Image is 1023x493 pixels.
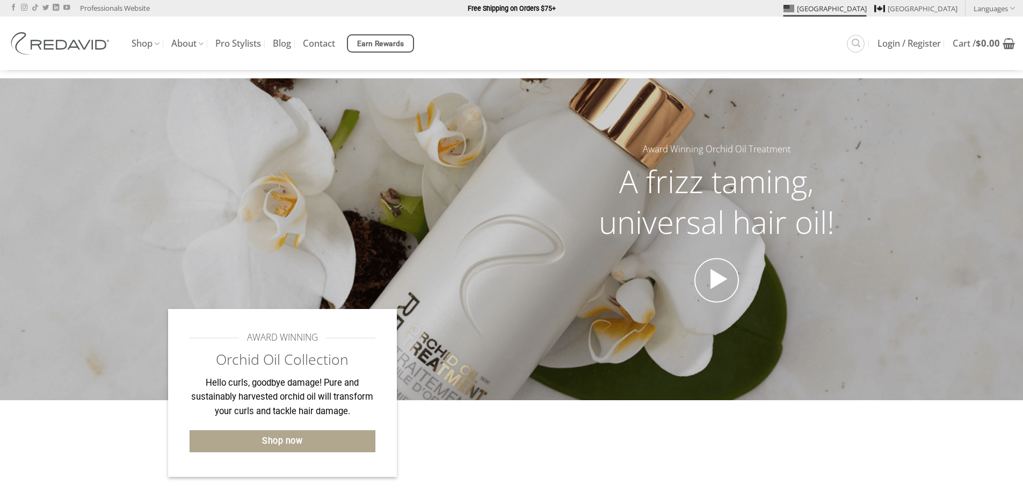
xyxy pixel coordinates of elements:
[42,4,49,12] a: Follow on Twitter
[578,161,855,242] h2: A frizz taming, universal hair oil!
[976,37,981,49] span: $
[874,1,957,17] a: [GEOGRAPHIC_DATA]
[247,330,318,345] span: AWARD WINNING
[132,33,159,54] a: Shop
[578,142,855,157] h5: Award Winning Orchid Oil Treatment
[468,4,556,12] strong: Free Shipping on Orders $75+
[783,1,867,17] a: [GEOGRAPHIC_DATA]
[953,32,1015,55] a: View cart
[347,34,414,53] a: Earn Rewards
[877,39,941,48] span: Login / Register
[21,4,27,12] a: Follow on Instagram
[273,34,291,53] a: Blog
[8,32,115,55] img: REDAVID Salon Products | United States
[694,258,739,303] a: Open video in lightbox
[976,37,1000,49] bdi: 0.00
[974,1,1015,16] a: Languages
[63,4,70,12] a: Follow on YouTube
[877,34,941,53] a: Login / Register
[190,350,376,369] h2: Orchid Oil Collection
[171,33,204,54] a: About
[190,376,376,419] p: Hello curls, goodbye damage! Pure and sustainably harvested orchid oil will transform your curls ...
[53,4,59,12] a: Follow on LinkedIn
[303,34,335,53] a: Contact
[262,434,302,448] span: Shop now
[190,430,376,452] a: Shop now
[32,4,38,12] a: Follow on TikTok
[847,35,865,53] a: Search
[357,38,404,50] span: Earn Rewards
[215,34,261,53] a: Pro Stylists
[953,39,1000,48] span: Cart /
[10,4,17,12] a: Follow on Facebook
